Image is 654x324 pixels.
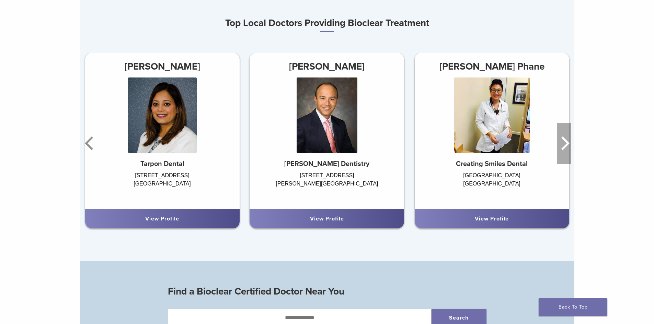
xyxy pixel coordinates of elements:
[310,215,344,222] a: View Profile
[140,160,184,168] strong: Tarpon Dental
[284,160,369,168] strong: [PERSON_NAME] Dentistry
[83,123,97,164] button: Previous
[557,123,571,164] button: Next
[456,160,528,168] strong: Creating Smiles Dental
[475,215,509,222] a: View Profile
[128,77,197,153] img: Dr. Seema Amin
[168,283,486,300] h3: Find a Bioclear Certified Doctor Near You
[80,15,574,32] h3: Top Local Doctors Providing Bioclear Treatment
[85,58,240,75] h3: [PERSON_NAME]
[85,171,240,202] div: [STREET_ADDRESS] [GEOGRAPHIC_DATA]
[250,58,404,75] h3: [PERSON_NAME]
[145,215,179,222] a: View Profile
[539,298,607,316] a: Back To Top
[454,77,530,153] img: Dr. Phong Phane
[297,77,357,153] img: Dr. Larry Saylor
[250,171,404,202] div: [STREET_ADDRESS] [PERSON_NAME][GEOGRAPHIC_DATA]
[415,171,569,202] div: [GEOGRAPHIC_DATA] [GEOGRAPHIC_DATA]
[415,58,569,75] h3: [PERSON_NAME] Phane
